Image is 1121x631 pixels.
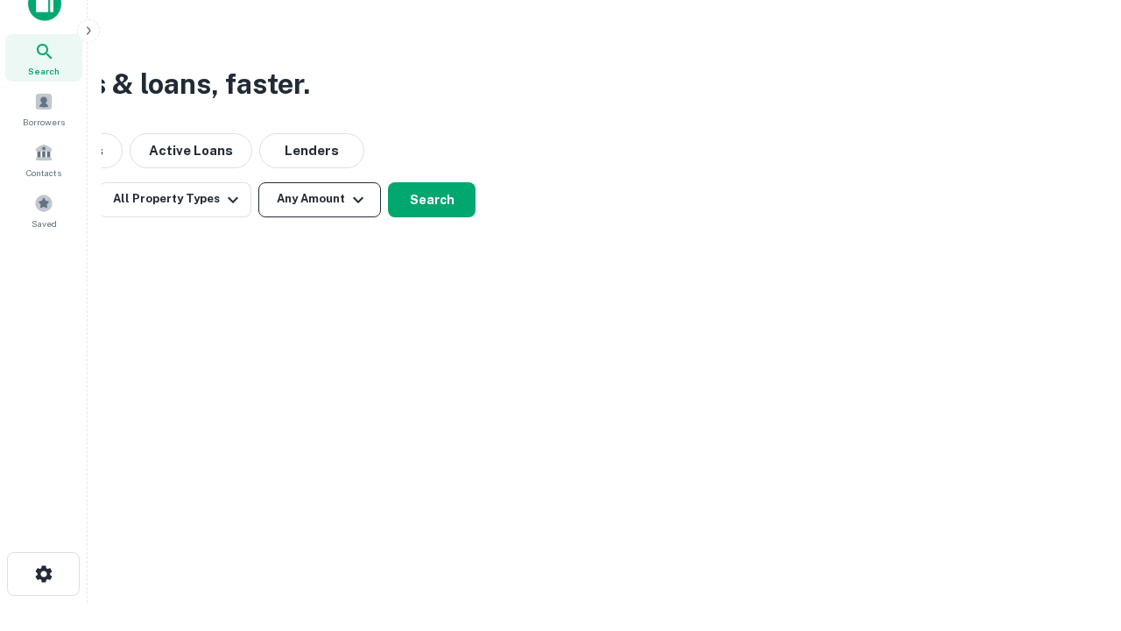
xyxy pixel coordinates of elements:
[32,216,57,230] span: Saved
[5,187,82,234] a: Saved
[5,85,82,132] a: Borrowers
[258,182,381,217] button: Any Amount
[5,136,82,183] a: Contacts
[28,64,60,78] span: Search
[23,115,65,129] span: Borrowers
[130,133,252,168] button: Active Loans
[99,182,251,217] button: All Property Types
[5,34,82,82] a: Search
[259,133,364,168] button: Lenders
[1033,491,1121,575] iframe: Chat Widget
[26,166,61,180] span: Contacts
[388,182,476,217] button: Search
